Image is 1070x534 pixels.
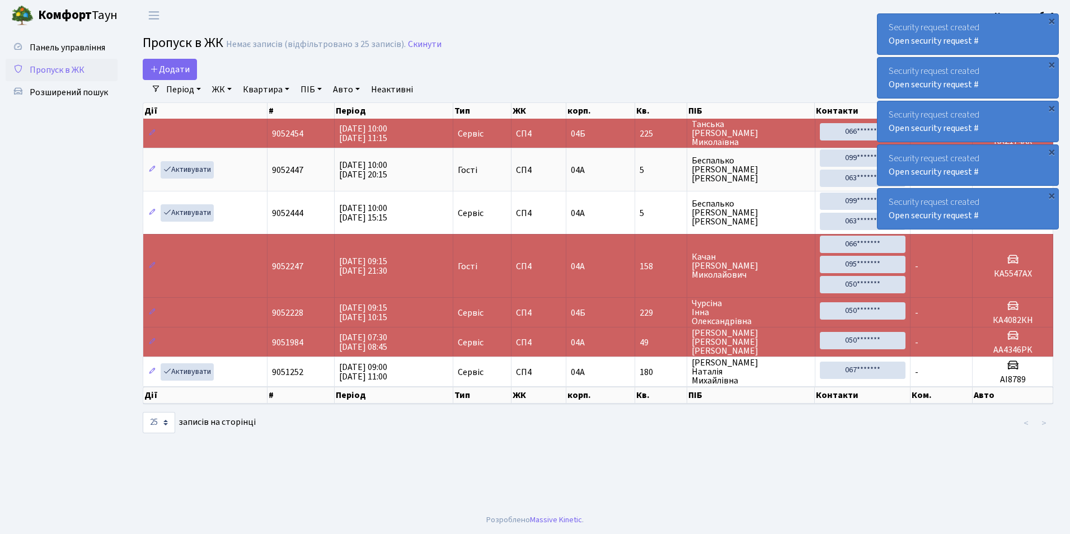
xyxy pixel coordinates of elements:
[977,374,1048,385] h5: АІ8789
[161,204,214,222] a: Активувати
[635,387,687,404] th: Кв.
[915,307,918,319] span: -
[458,368,484,377] span: Сервіс
[915,366,918,378] span: -
[640,262,682,271] span: 158
[877,101,1058,142] div: Security request created
[11,4,34,27] img: logo.png
[566,387,635,404] th: корп.
[516,308,562,317] span: СП4
[30,86,108,99] span: Розширений пошук
[566,103,635,119] th: корп.
[640,368,682,377] span: 180
[6,59,118,81] a: Пропуск в ЖК
[272,336,303,349] span: 9051984
[915,260,918,273] span: -
[571,128,585,140] span: 04Б
[140,6,168,25] button: Переключити навігацію
[889,35,979,47] a: Open security request #
[516,338,562,347] span: СП4
[143,33,223,53] span: Пропуск в ЖК
[1046,59,1057,70] div: ×
[30,41,105,54] span: Панель управління
[38,6,118,25] span: Таун
[692,156,810,183] span: Беспалько [PERSON_NAME] [PERSON_NAME]
[339,202,387,224] span: [DATE] 10:00 [DATE] 15:15
[877,145,1058,185] div: Security request created
[516,209,562,218] span: СП4
[877,189,1058,229] div: Security request created
[877,58,1058,98] div: Security request created
[571,260,585,273] span: 04А
[640,338,682,347] span: 49
[877,14,1058,54] div: Security request created
[458,209,484,218] span: Сервіс
[458,166,477,175] span: Гості
[339,255,387,277] span: [DATE] 09:15 [DATE] 21:30
[38,6,92,24] b: Комфорт
[511,103,567,119] th: ЖК
[143,103,267,119] th: Дії
[692,299,810,326] span: Чурсіна Інна Олександрівна
[339,361,387,383] span: [DATE] 09:00 [DATE] 11:00
[367,80,417,99] a: Неактивні
[267,387,335,404] th: #
[1046,190,1057,201] div: ×
[994,10,1057,22] b: Консьєрж б. 4.
[692,252,810,279] span: Качан [PERSON_NAME] Миколайович
[272,164,303,176] span: 9052447
[692,120,810,147] span: Танська [PERSON_NAME] Миколаївна
[571,307,585,319] span: 04Б
[6,81,118,104] a: Розширений пошук
[977,269,1048,279] h5: КА5547АХ
[296,80,326,99] a: ПІБ
[272,128,303,140] span: 9052454
[640,166,682,175] span: 5
[30,64,85,76] span: Пропуск в ЖК
[889,166,979,178] a: Open security request #
[516,129,562,138] span: СП4
[1046,102,1057,114] div: ×
[339,123,387,144] span: [DATE] 10:00 [DATE] 11:15
[511,387,567,404] th: ЖК
[339,331,387,353] span: [DATE] 07:30 [DATE] 08:45
[143,387,267,404] th: Дії
[162,80,205,99] a: Період
[458,338,484,347] span: Сервіс
[915,336,918,349] span: -
[143,412,175,433] select: записів на сторінці
[640,308,682,317] span: 229
[516,166,562,175] span: СП4
[458,262,477,271] span: Гості
[1046,146,1057,157] div: ×
[516,262,562,271] span: СП4
[889,122,979,134] a: Open security request #
[143,59,197,80] a: Додати
[328,80,364,99] a: Авто
[272,307,303,319] span: 9052228
[6,36,118,59] a: Панель управління
[408,39,442,50] a: Скинути
[889,78,979,91] a: Open security request #
[977,315,1048,326] h5: КА4082КН
[815,103,911,119] th: Контакти
[238,80,294,99] a: Квартира
[161,161,214,179] a: Активувати
[458,308,484,317] span: Сервіс
[571,207,585,219] span: 04А
[977,345,1048,355] h5: AA4346PK
[692,199,810,226] span: Беспалько [PERSON_NAME] [PERSON_NAME]
[815,387,911,404] th: Контакти
[226,39,406,50] div: Немає записів (відфільтровано з 25 записів).
[335,387,453,404] th: Період
[516,368,562,377] span: СП4
[458,129,484,138] span: Сервіс
[143,412,256,433] label: записів на сторінці
[530,514,582,526] a: Massive Kinetic
[571,164,585,176] span: 04А
[267,103,335,119] th: #
[973,387,1053,404] th: Авто
[889,209,979,222] a: Open security request #
[150,63,190,76] span: Додати
[571,336,585,349] span: 04А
